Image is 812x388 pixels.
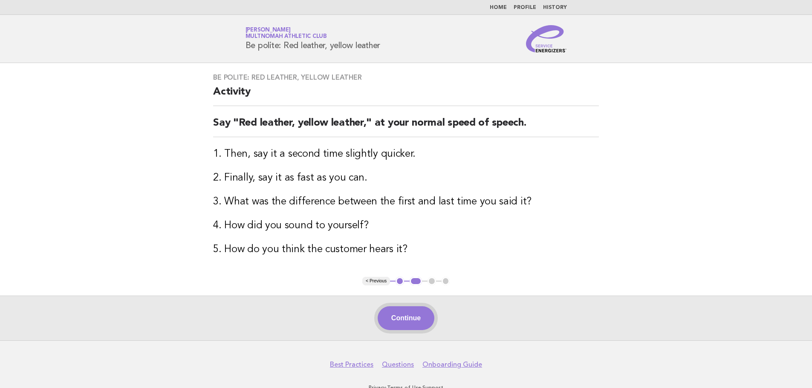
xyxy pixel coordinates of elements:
h1: Be polite: Red leather, yellow leather [246,28,381,50]
h3: 2. Finally, say it as fast as you can. [213,171,599,185]
a: Home [490,5,507,10]
button: 2 [410,277,422,285]
a: Questions [382,360,414,369]
button: 1 [396,277,404,285]
a: [PERSON_NAME]Multnomah Athletic Club [246,27,327,39]
img: Service Energizers [526,25,567,52]
span: Multnomah Athletic Club [246,34,327,40]
h3: 4. How did you sound to yourself? [213,219,599,233]
h3: 5. How do you think the customer hears it? [213,243,599,256]
a: History [543,5,567,10]
a: Onboarding Guide [422,360,482,369]
h3: Be polite: Red leather, yellow leather [213,73,599,82]
h2: Say "Red leather, yellow leather," at your normal speed of speech. [213,116,599,137]
button: Continue [378,306,434,330]
h2: Activity [213,85,599,106]
button: < Previous [362,277,390,285]
a: Best Practices [330,360,373,369]
a: Profile [514,5,536,10]
h3: 1. Then, say it a second time slightly quicker. [213,147,599,161]
h3: 3. What was the difference between the first and last time you said it? [213,195,599,209]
